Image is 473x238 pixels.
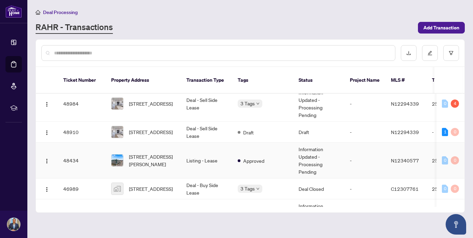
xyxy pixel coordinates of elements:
td: - [344,199,385,235]
span: 3 Tags [240,100,255,107]
td: - [344,143,385,178]
span: edit [428,51,432,55]
a: RAHR - Transactions [36,22,113,34]
span: down [256,187,260,190]
div: 0 [451,128,459,136]
td: Draft [293,122,344,143]
button: filter [443,45,459,61]
span: N12294339 [391,101,419,107]
td: 46989 [58,178,106,199]
div: 0 [451,156,459,164]
button: Logo [41,155,52,166]
td: Information Updated - Processing Pending [293,199,344,235]
span: Add Transaction [423,22,459,33]
img: thumbnail-img [111,98,123,109]
td: Information Updated - Processing Pending [293,86,344,122]
span: Draft [243,129,254,136]
img: thumbnail-img [111,155,123,166]
span: Deal Processing [43,9,78,15]
th: Project Name [344,67,385,94]
button: edit [422,45,438,61]
img: Profile Icon [7,218,20,231]
img: Logo [44,158,50,164]
span: down [256,102,260,105]
span: download [406,51,411,55]
button: download [401,45,417,61]
button: Logo [41,127,52,137]
td: 48910 [58,122,106,143]
td: Deal - Buy Side Sale [181,199,232,235]
td: Deal Closed [293,178,344,199]
div: 0 [442,100,448,108]
div: 0 [442,156,448,164]
td: Deal - Sell Side Lease [181,86,232,122]
img: thumbnail-img [111,126,123,138]
button: Logo [41,183,52,194]
img: Logo [44,187,50,192]
span: N12340577 [391,157,419,163]
td: 48984 [58,86,106,122]
img: logo [5,5,22,18]
td: Deal - Sell Side Lease [181,122,232,143]
td: - [344,86,385,122]
th: Ticket Number [58,67,106,94]
th: Transaction Type [181,67,232,94]
img: Logo [44,102,50,107]
td: 48434 [58,143,106,178]
div: 0 [442,185,448,193]
span: 3 Tags [240,185,255,193]
div: 0 [451,185,459,193]
th: MLS # [385,67,426,94]
span: N12294339 [391,129,419,135]
span: C12307761 [391,186,419,192]
td: 46209 [58,199,106,235]
span: Approved [243,157,264,164]
span: filter [449,51,454,55]
td: Deal - Buy Side Lease [181,178,232,199]
span: [STREET_ADDRESS][PERSON_NAME] [129,153,175,168]
span: [STREET_ADDRESS] [129,128,173,136]
td: - [344,178,385,199]
button: Add Transaction [418,22,465,34]
button: Logo [41,98,52,109]
span: [STREET_ADDRESS] [129,185,173,193]
td: Information Updated - Processing Pending [293,143,344,178]
td: - [344,122,385,143]
button: Open asap [446,214,466,235]
th: Status [293,67,344,94]
img: Logo [44,130,50,135]
div: 1 [442,128,448,136]
th: Property Address [106,67,181,94]
td: Listing - Lease [181,143,232,178]
th: Tags [232,67,293,94]
span: [STREET_ADDRESS] [129,100,173,107]
span: home [36,10,40,15]
div: 4 [451,100,459,108]
img: thumbnail-img [111,183,123,195]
